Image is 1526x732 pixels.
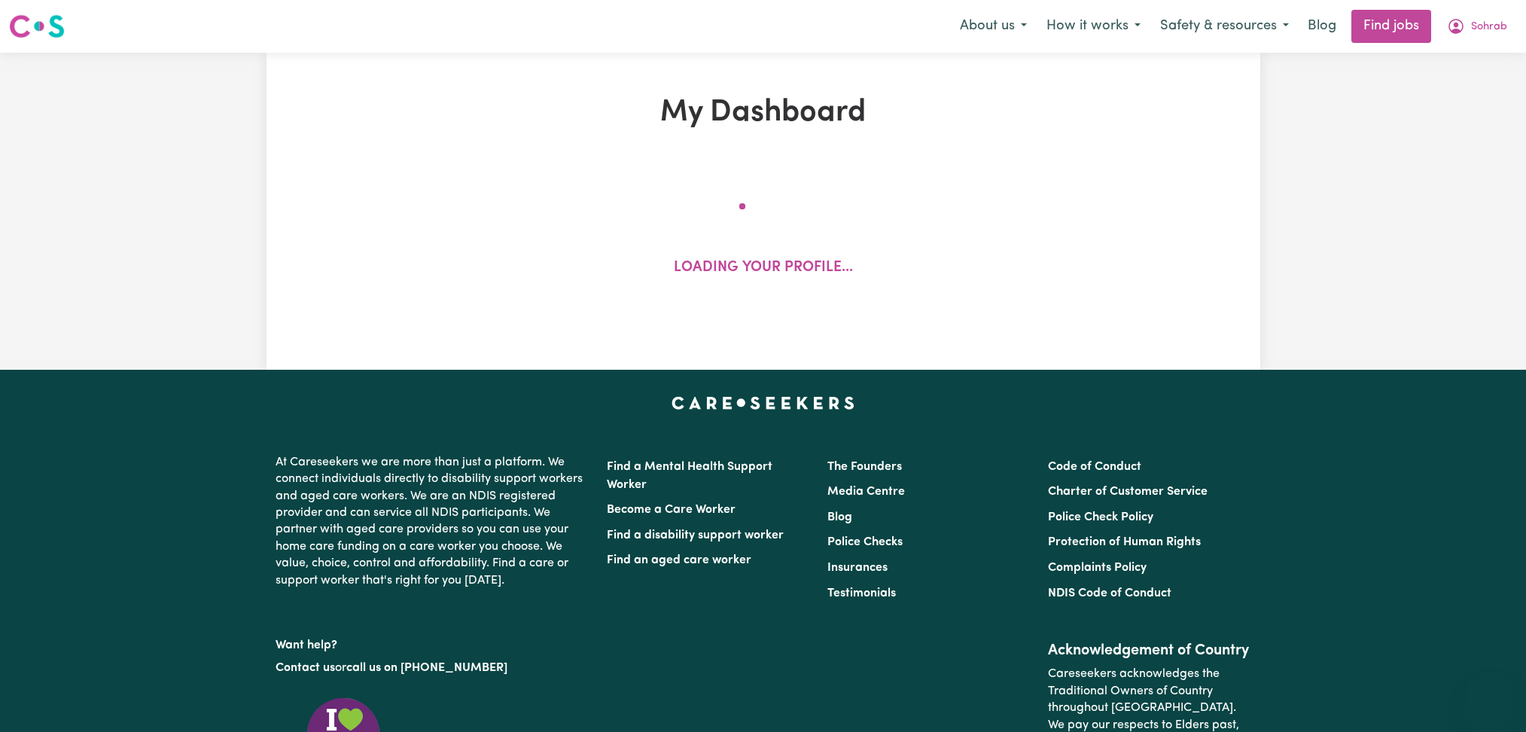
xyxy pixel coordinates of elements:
button: Safety & resources [1150,11,1299,42]
a: The Founders [827,461,902,473]
a: Find a Mental Health Support Worker [607,461,772,491]
a: Blog [1299,10,1345,43]
a: Complaints Policy [1048,562,1147,574]
a: Protection of Human Rights [1048,536,1201,548]
a: Find an aged care worker [607,554,751,566]
a: Insurances [827,562,888,574]
button: About us [950,11,1037,42]
a: Careseekers home page [672,397,854,409]
h1: My Dashboard [441,95,1086,131]
iframe: Button to launch messaging window [1466,672,1514,720]
a: Blog [827,511,852,523]
h2: Acknowledgement of Country [1048,642,1250,660]
button: How it works [1037,11,1150,42]
p: At Careseekers we are more than just a platform. We connect individuals directly to disability su... [276,448,589,595]
a: Find jobs [1351,10,1431,43]
a: Police Checks [827,536,903,548]
p: Loading your profile... [674,258,853,279]
button: My Account [1437,11,1517,42]
p: Want help? [276,631,589,654]
p: or [276,654,589,682]
a: Media Centre [827,486,905,498]
a: Contact us [276,662,335,674]
a: Careseekers logo [9,9,65,44]
span: Sohrab [1471,19,1507,35]
a: Police Check Policy [1048,511,1153,523]
a: call us on [PHONE_NUMBER] [346,662,507,674]
a: Find a disability support worker [607,529,784,541]
a: NDIS Code of Conduct [1048,587,1171,599]
img: Careseekers logo [9,13,65,40]
a: Code of Conduct [1048,461,1141,473]
a: Testimonials [827,587,896,599]
a: Become a Care Worker [607,504,736,516]
a: Charter of Customer Service [1048,486,1208,498]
